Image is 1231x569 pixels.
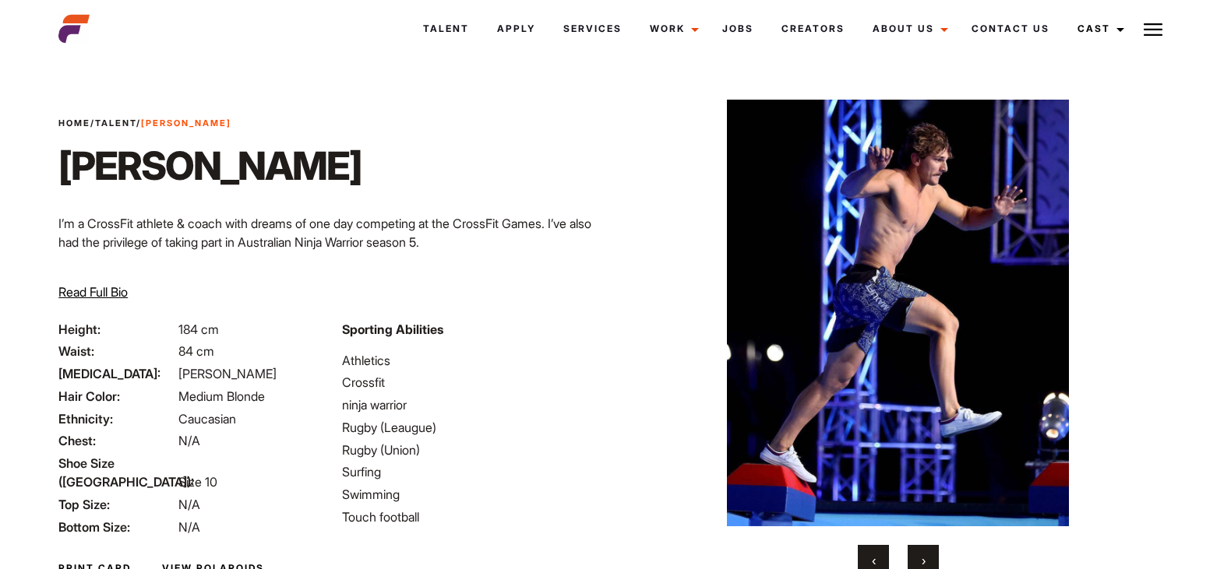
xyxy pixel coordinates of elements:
[58,409,175,428] span: Ethnicity:
[342,351,606,370] li: Athletics
[342,395,606,414] li: ninja warrior
[342,321,443,337] strong: Sporting Abilities
[342,441,606,459] li: Rugby (Union)
[178,474,217,490] span: Size 10
[58,518,175,536] span: Bottom Size:
[58,264,606,320] p: Over the years I’ve tried my hand at nearly every sport, but excelled at rugby league and touch f...
[58,284,128,300] span: Read Full Bio
[178,497,200,512] span: N/A
[922,553,926,568] span: Next
[636,8,708,50] a: Work
[342,508,606,526] li: Touch football
[58,283,128,301] button: Read Full Bio
[409,8,483,50] a: Talent
[178,343,214,359] span: 84 cm
[58,117,231,130] span: / /
[58,364,175,383] span: [MEDICAL_DATA]:
[58,495,175,514] span: Top Size:
[178,433,200,448] span: N/A
[58,320,175,339] span: Height:
[58,118,90,128] a: Home
[178,388,265,404] span: Medium Blonde
[549,8,636,50] a: Services
[178,366,277,381] span: [PERSON_NAME]
[342,485,606,504] li: Swimming
[58,214,606,251] p: I’m a CrossFit athlete & coach with dreams of one day competing at the CrossFit Games. I’ve also ...
[95,118,136,128] a: Talent
[58,387,175,406] span: Hair Color:
[483,8,549,50] a: Apply
[178,321,219,337] span: 184 cm
[178,411,236,427] span: Caucasian
[58,342,175,360] span: Waist:
[342,462,606,481] li: Surfing
[58,454,175,491] span: Shoe Size ([GEOGRAPHIC_DATA]):
[767,8,859,50] a: Creators
[1144,20,1162,39] img: Burger icon
[708,8,767,50] a: Jobs
[342,418,606,437] li: Rugby (Leaugue)
[58,431,175,450] span: Chest:
[859,8,958,50] a: About Us
[58,13,90,44] img: cropped-aefm-brand-fav-22-square.png
[1063,8,1134,50] a: Cast
[872,553,876,568] span: Previous
[141,118,231,128] strong: [PERSON_NAME]
[178,519,200,535] span: N/A
[342,373,606,392] li: Crossfit
[652,100,1144,526] img: ere
[58,142,362,189] h1: [PERSON_NAME]
[958,8,1063,50] a: Contact Us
